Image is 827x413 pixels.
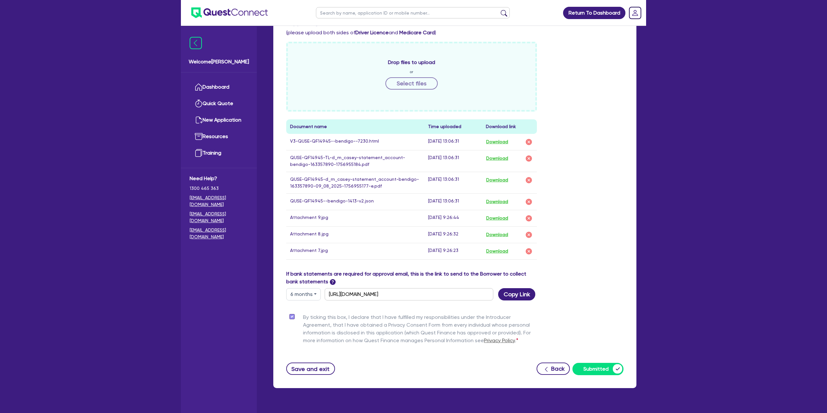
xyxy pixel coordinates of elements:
[190,145,248,161] a: Training
[486,247,508,255] button: Download
[486,198,508,206] button: Download
[537,363,570,375] button: Back
[424,193,482,210] td: [DATE] 13:06:31
[525,176,533,184] img: delete-icon
[399,29,435,36] b: Medicare Card
[303,313,537,347] label: By ticking this box, I declare that I have fulfilled my responsibilities under the Introducer Agr...
[486,138,508,146] button: Download
[563,7,625,19] a: Return To Dashboard
[525,247,533,255] img: delete-icon
[286,150,424,172] td: QUSE-QF14945-TL-d_m_casey-statement_account-bendigo-163357890-1756955184.pdf
[424,243,482,259] td: [DATE] 9:26:23
[525,155,533,162] img: delete-icon
[190,211,248,224] a: [EMAIL_ADDRESS][DOMAIN_NAME]
[627,5,644,21] a: Dropdown toggle
[286,172,424,193] td: QUSE-QF14945-d_m_casey-statement_account-bendigo-163357890-09_08_2025-1756955177-e.pdf
[191,7,268,18] img: quest-connect-logo-blue
[355,29,389,36] b: Driver Licence
[330,279,336,285] span: ?
[525,214,533,222] img: delete-icon
[498,288,535,300] button: Copy Link
[424,119,482,134] th: Time uploaded
[388,59,435,66] span: Drop files to upload
[286,270,537,286] label: If bank statements are required for approval email, this is the link to send to the Borrower to c...
[525,231,533,239] img: delete-icon
[190,79,248,95] a: Dashboard
[525,198,533,206] img: delete-icon
[286,134,424,150] td: V3-QUSE-QF14945--bendigo--7230.html
[286,243,424,259] td: Attachment 7.jpg
[195,149,203,157] img: training
[424,134,482,150] td: [DATE] 13:06:31
[486,154,508,163] button: Download
[484,337,515,343] a: Privacy Policy
[410,69,413,75] span: or
[286,226,424,243] td: Attachment 8.jpg
[424,226,482,243] td: [DATE] 9:26:32
[190,175,248,182] span: Need Help?
[316,7,510,18] input: Search by name, application ID or mobile number...
[424,172,482,193] td: [DATE] 13:06:31
[190,185,248,192] span: 1300 465 363
[486,214,508,223] button: Download
[190,112,248,128] a: New Application
[525,138,533,146] img: delete-icon
[190,128,248,145] a: Resources
[385,77,438,90] button: Select files
[424,150,482,172] td: [DATE] 13:06:31
[190,194,248,208] a: [EMAIL_ADDRESS][DOMAIN_NAME]
[486,176,508,184] button: Download
[190,37,202,49] img: icon-menu-close
[190,227,248,240] a: [EMAIL_ADDRESS][DOMAIN_NAME]
[286,210,424,226] td: Attachment 9.jpg
[190,95,248,112] a: Quick Quote
[572,363,623,375] button: Submitted
[195,133,203,140] img: resources
[195,100,203,107] img: quick-quote
[486,231,508,239] button: Download
[195,116,203,124] img: new-application
[482,119,537,134] th: Download link
[286,193,424,210] td: QUSE-QF14945--bendigo-1413-v2.json
[189,58,249,66] span: Welcome [PERSON_NAME]
[286,29,436,36] span: (please upload both sides of and )
[286,119,424,134] th: Document name
[286,288,321,300] button: Dropdown toggle
[286,363,335,375] button: Save and exit
[424,210,482,226] td: [DATE] 9:26:44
